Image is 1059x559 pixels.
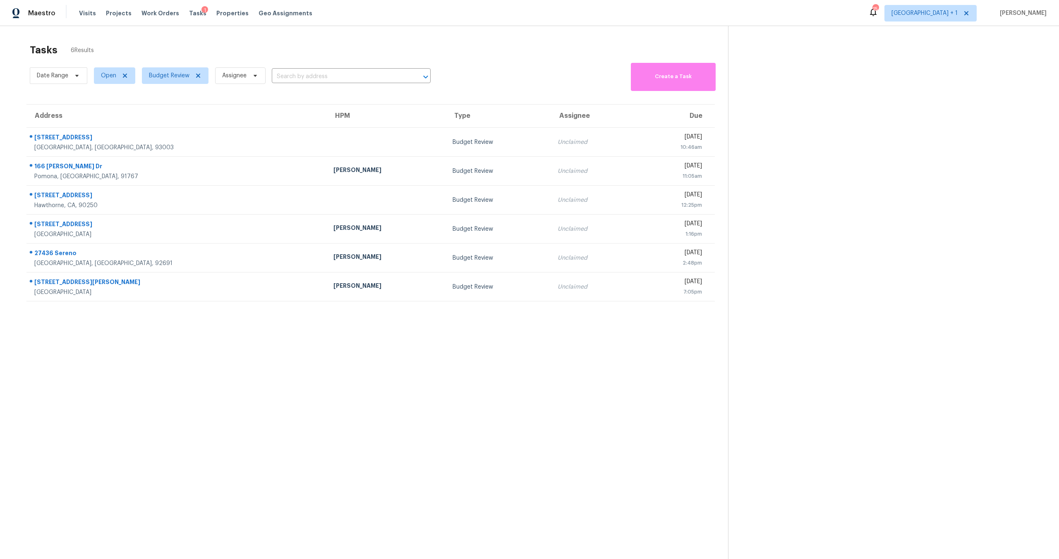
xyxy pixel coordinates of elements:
[101,72,116,80] span: Open
[453,283,544,291] div: Budget Review
[26,105,327,128] th: Address
[453,196,544,204] div: Budget Review
[272,70,407,83] input: Search by address
[34,162,320,172] div: 166 [PERSON_NAME] Dr
[551,105,635,128] th: Assignee
[333,224,440,234] div: [PERSON_NAME]
[558,283,628,291] div: Unclaimed
[558,225,628,233] div: Unclaimed
[106,9,132,17] span: Projects
[642,230,702,238] div: 1:16pm
[34,259,320,268] div: [GEOGRAPHIC_DATA], [GEOGRAPHIC_DATA], 92691
[642,259,702,267] div: 2:48pm
[635,105,715,128] th: Due
[642,201,702,209] div: 12:25pm
[71,46,94,55] span: 6 Results
[420,71,431,83] button: Open
[30,46,58,54] h2: Tasks
[891,9,958,17] span: [GEOGRAPHIC_DATA] + 1
[642,191,702,201] div: [DATE]
[642,162,702,172] div: [DATE]
[37,72,68,80] span: Date Range
[333,253,440,263] div: [PERSON_NAME]
[558,196,628,204] div: Unclaimed
[333,166,440,176] div: [PERSON_NAME]
[34,143,320,152] div: [GEOGRAPHIC_DATA], [GEOGRAPHIC_DATA], 93003
[453,138,544,146] div: Budget Review
[34,191,320,201] div: [STREET_ADDRESS]
[34,201,320,210] div: Hawthorne, CA, 90250
[453,167,544,175] div: Budget Review
[34,220,320,230] div: [STREET_ADDRESS]
[34,172,320,181] div: Pomona, [GEOGRAPHIC_DATA], 91767
[259,9,312,17] span: Geo Assignments
[216,9,249,17] span: Properties
[642,220,702,230] div: [DATE]
[558,254,628,262] div: Unclaimed
[333,282,440,292] div: [PERSON_NAME]
[222,72,247,80] span: Assignee
[201,6,208,14] div: 1
[34,278,320,288] div: [STREET_ADDRESS][PERSON_NAME]
[79,9,96,17] span: Visits
[558,138,628,146] div: Unclaimed
[635,72,712,81] span: Create a Task
[631,63,716,91] button: Create a Task
[997,9,1047,17] span: [PERSON_NAME]
[558,167,628,175] div: Unclaimed
[642,143,702,151] div: 10:46am
[446,105,551,128] th: Type
[642,172,702,180] div: 11:05am
[28,9,55,17] span: Maestro
[453,254,544,262] div: Budget Review
[189,10,206,16] span: Tasks
[327,105,446,128] th: HPM
[642,288,702,296] div: 7:05pm
[872,5,878,13] div: 15
[34,288,320,296] div: [GEOGRAPHIC_DATA]
[34,230,320,239] div: [GEOGRAPHIC_DATA]
[642,277,702,288] div: [DATE]
[453,225,544,233] div: Budget Review
[141,9,179,17] span: Work Orders
[34,249,320,259] div: 27436 Sereno
[149,72,189,80] span: Budget Review
[642,133,702,143] div: [DATE]
[642,248,702,259] div: [DATE]
[34,133,320,143] div: [STREET_ADDRESS]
